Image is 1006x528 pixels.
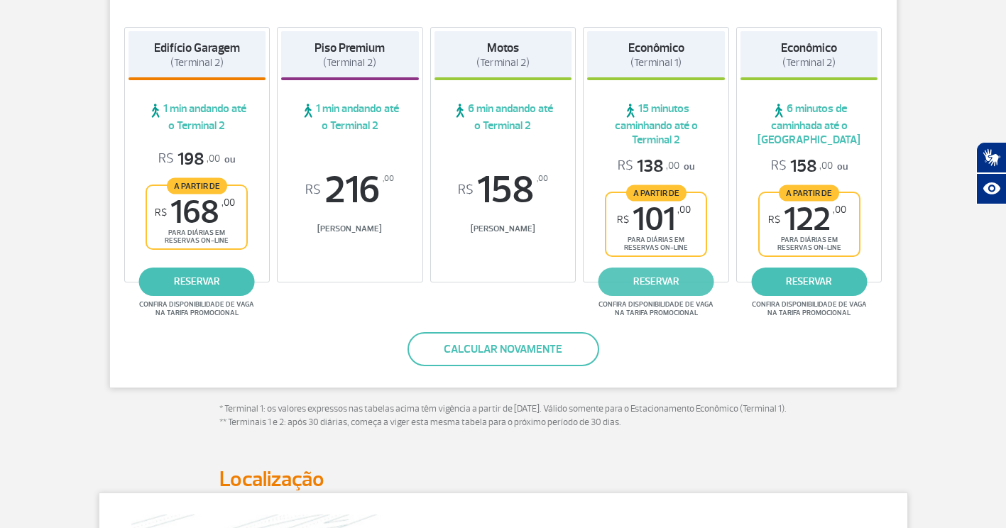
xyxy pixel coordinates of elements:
[408,332,599,366] button: Calcular novamente
[781,40,837,55] strong: Econômico
[434,101,572,133] span: 6 min andando até o Terminal 2
[281,171,419,209] span: 216
[740,101,878,147] span: 6 minutos de caminhada até o [GEOGRAPHIC_DATA]
[751,268,867,296] a: reservar
[159,229,234,245] span: para diárias em reservas on-line
[772,236,847,252] span: para diárias em reservas on-line
[167,177,227,194] span: A partir de
[618,236,694,252] span: para diárias em reservas on-line
[170,56,224,70] span: (Terminal 2)
[617,214,629,226] sup: R$
[768,204,846,236] span: 122
[771,155,848,177] p: ou
[434,224,572,234] span: [PERSON_NAME]
[281,224,419,234] span: [PERSON_NAME]
[458,182,474,198] sup: R$
[628,40,684,55] strong: Econômico
[129,101,266,133] span: 1 min andando até o Terminal 2
[315,40,385,55] strong: Piso Premium
[158,148,235,170] p: ou
[976,173,1006,204] button: Abrir recursos assistivos.
[219,402,787,430] p: * Terminal 1: os valores expressos nas tabelas acima têm vigência a partir de [DATE]. Válido some...
[155,207,167,219] sup: R$
[137,300,256,317] span: Confira disponibilidade de vaga na tarifa promocional
[768,214,780,226] sup: R$
[487,40,519,55] strong: Motos
[598,268,714,296] a: reservar
[323,56,376,70] span: (Terminal 2)
[677,204,691,216] sup: ,00
[750,300,869,317] span: Confira disponibilidade de vaga na tarifa promocional
[158,148,220,170] span: 198
[976,142,1006,173] button: Abrir tradutor de língua de sinais.
[771,155,833,177] span: 158
[833,204,846,216] sup: ,00
[626,185,687,201] span: A partir de
[630,56,682,70] span: (Terminal 1)
[383,171,394,187] sup: ,00
[596,300,716,317] span: Confira disponibilidade de vaga na tarifa promocional
[476,56,530,70] span: (Terminal 2)
[779,185,839,201] span: A partir de
[618,155,694,177] p: ou
[305,182,321,198] sup: R$
[155,197,235,229] span: 168
[618,155,679,177] span: 138
[219,466,787,493] h2: Localização
[139,268,255,296] a: reservar
[976,142,1006,204] div: Plugin de acessibilidade da Hand Talk.
[782,56,836,70] span: (Terminal 2)
[617,204,691,236] span: 101
[537,171,548,187] sup: ,00
[281,101,419,133] span: 1 min andando até o Terminal 2
[154,40,240,55] strong: Edifício Garagem
[222,197,235,209] sup: ,00
[434,171,572,209] span: 158
[587,101,725,147] span: 15 minutos caminhando até o Terminal 2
